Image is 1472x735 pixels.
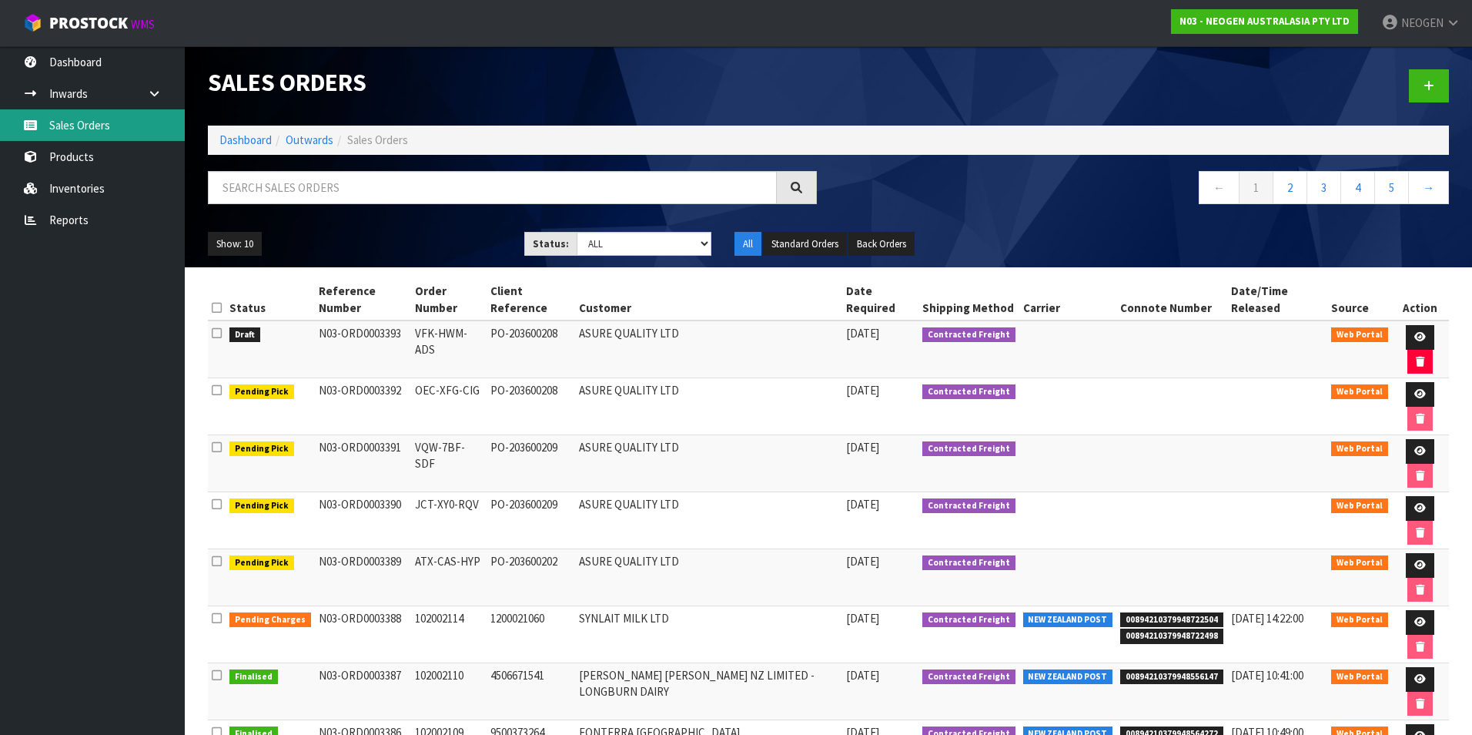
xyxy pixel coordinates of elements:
button: All [734,232,761,257]
td: SYNLAIT MILK LTD [575,606,842,663]
td: N03-ORD0003392 [315,378,411,435]
span: Contracted Freight [922,498,1015,514]
span: Draft [229,327,260,343]
td: PO-203600208 [487,321,575,378]
span: Sales Orders [347,133,408,147]
td: VQW-7BF-SDF [411,435,487,492]
strong: Status: [533,237,569,250]
td: 1200021060 [487,606,575,663]
a: Dashboard [219,133,272,147]
th: Carrier [1019,279,1117,321]
a: 2 [1273,171,1307,204]
td: ASURE QUALITY LTD [575,378,842,435]
td: ATX-CAS-HYP [411,549,487,606]
button: Standard Orders [763,232,847,257]
span: Pending Charges [229,612,311,628]
span: Pending Pick [229,498,294,514]
a: 4 [1340,171,1375,204]
button: Show: 10 [208,232,262,257]
td: [PERSON_NAME] [PERSON_NAME] NZ LIMITED - LONGBURN DAIRY [575,663,842,720]
span: [DATE] [846,554,879,569]
a: 3 [1306,171,1341,204]
span: ProStock [49,13,128,33]
span: Web Portal [1331,670,1388,685]
td: VFK-HWM-ADS [411,321,487,378]
th: Action [1392,279,1449,321]
th: Client Reference [487,279,575,321]
span: 00894210379948556147 [1120,670,1223,685]
span: Pending Pick [229,384,294,400]
span: NEW ZEALAND POST [1023,670,1113,685]
td: PO-203600209 [487,492,575,549]
a: Outwards [286,133,333,147]
span: Contracted Freight [922,327,1015,343]
span: [DATE] [846,383,879,398]
td: N03-ORD0003388 [315,606,411,663]
th: Customer [575,279,842,321]
th: Reference Number [315,279,411,321]
button: Back Orders [848,232,915,257]
td: ASURE QUALITY LTD [575,435,842,492]
span: Pending Pick [229,441,294,457]
td: PO-203600202 [487,549,575,606]
span: Contracted Freight [922,555,1015,571]
span: [DATE] 14:22:00 [1231,611,1303,626]
span: [DATE] [846,440,879,455]
a: 5 [1374,171,1409,204]
th: Order Number [411,279,487,321]
span: [DATE] [846,497,879,512]
td: ASURE QUALITY LTD [575,549,842,606]
span: Contracted Freight [922,441,1015,457]
td: JCT-XY0-RQV [411,492,487,549]
span: [DATE] 10:41:00 [1231,668,1303,683]
th: Date Required [842,279,919,321]
h1: Sales Orders [208,69,817,96]
span: Web Portal [1331,384,1388,400]
span: Web Portal [1331,327,1388,343]
strong: N03 - NEOGEN AUSTRALASIA PTY LTD [1179,15,1350,28]
td: PO-203600208 [487,378,575,435]
td: 4506671541 [487,663,575,720]
th: Status [226,279,315,321]
td: OEC-XFG-CIG [411,378,487,435]
input: Search sales orders [208,171,777,204]
td: 102002110 [411,663,487,720]
a: → [1408,171,1449,204]
a: 1 [1239,171,1273,204]
span: Contracted Freight [922,612,1015,628]
span: 00894210379948722498 [1120,629,1223,644]
td: N03-ORD0003387 [315,663,411,720]
span: [DATE] [846,326,879,341]
span: [DATE] [846,668,879,683]
span: 00894210379948722504 [1120,612,1223,628]
td: PO-203600209 [487,435,575,492]
span: Web Portal [1331,441,1388,457]
span: Web Portal [1331,612,1388,628]
span: Web Portal [1331,555,1388,571]
td: N03-ORD0003391 [315,435,411,492]
img: cube-alt.png [23,13,42,32]
td: 102002114 [411,606,487,663]
nav: Page navigation [840,171,1449,209]
span: Contracted Freight [922,670,1015,685]
span: NEOGEN [1401,15,1444,30]
td: ASURE QUALITY LTD [575,492,842,549]
th: Date/Time Released [1227,279,1327,321]
th: Shipping Method [918,279,1019,321]
span: Contracted Freight [922,384,1015,400]
td: N03-ORD0003390 [315,492,411,549]
td: ASURE QUALITY LTD [575,321,842,378]
span: Finalised [229,670,278,685]
a: ← [1199,171,1239,204]
span: Web Portal [1331,498,1388,514]
span: NEW ZEALAND POST [1023,612,1113,628]
th: Source [1327,279,1392,321]
small: WMS [131,17,155,32]
th: Connote Number [1116,279,1227,321]
td: N03-ORD0003393 [315,321,411,378]
td: N03-ORD0003389 [315,549,411,606]
span: [DATE] [846,611,879,626]
span: Pending Pick [229,555,294,571]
